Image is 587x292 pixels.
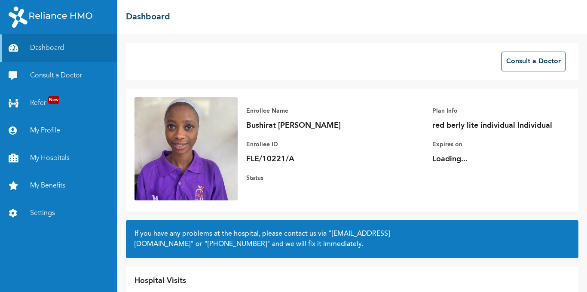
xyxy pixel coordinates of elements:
p: Expires on [432,139,553,150]
p: Hospital Visits [135,275,186,287]
img: Enrollee [135,97,238,200]
h2: Dashboard [126,11,170,24]
p: Loading... [432,154,553,164]
p: Enrollee ID [246,139,367,150]
p: Bushirat [PERSON_NAME] [246,120,367,131]
p: Enrollee Name [246,106,367,116]
p: red berly lite individual Individual [432,120,553,131]
p: Plan Info [432,106,553,116]
p: Status [246,173,367,183]
p: FLE/10221/A [246,154,367,164]
span: New [48,96,59,104]
h2: If you have any problems at the hospital, please contact us via or and we will fix it immediately. [135,229,570,249]
a: "[PHONE_NUMBER]" [204,241,270,248]
button: Consult a Doctor [501,52,566,71]
img: RelianceHMO's Logo [9,6,92,28]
